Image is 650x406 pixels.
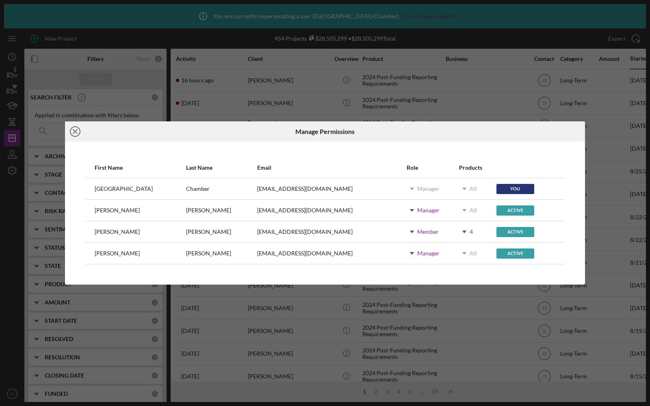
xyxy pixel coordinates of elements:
[257,164,406,171] div: Email
[257,250,353,257] div: [EMAIL_ADDRESS][DOMAIN_NAME]
[417,250,440,257] div: Manager
[95,186,153,192] div: [GEOGRAPHIC_DATA]
[257,229,353,235] div: [EMAIL_ADDRESS][DOMAIN_NAME]
[95,207,140,214] div: [PERSON_NAME]
[496,205,534,216] div: Active
[95,164,185,171] div: First Name
[496,248,534,259] div: Active
[295,128,355,135] h6: Manage Permissions
[186,229,231,235] div: [PERSON_NAME]
[257,207,353,214] div: [EMAIL_ADDRESS][DOMAIN_NAME]
[95,229,140,235] div: [PERSON_NAME]
[95,250,140,257] div: [PERSON_NAME]
[417,229,439,235] div: Member
[186,164,256,171] div: Last Name
[186,250,231,257] div: [PERSON_NAME]
[257,186,353,192] div: [EMAIL_ADDRESS][DOMAIN_NAME]
[407,164,458,171] div: Role
[186,186,210,192] div: Chamber
[186,207,231,214] div: [PERSON_NAME]
[417,207,440,214] div: Manager
[459,164,496,171] div: Products
[496,227,534,237] div: Active
[496,184,534,194] div: You
[417,186,440,192] div: Manager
